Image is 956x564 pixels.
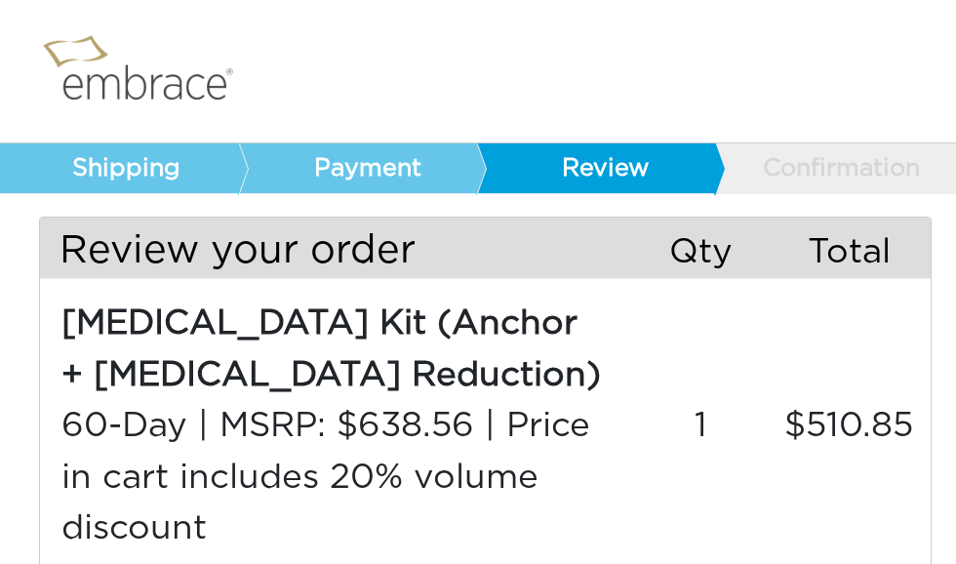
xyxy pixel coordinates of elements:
span: Qty [669,227,733,279]
a: Confirmation [714,143,953,194]
span: 510.85 [784,401,913,453]
div: Total [782,227,931,279]
div: 60-Day | MSRP: $638.56 | Price in cart includes 20% volume discount [61,401,610,555]
span: 1 [695,401,707,453]
h3: Review your order [40,227,619,274]
a: Review [476,143,715,194]
img: logo.png [34,24,259,118]
a: Payment [238,143,477,194]
div: [MEDICAL_DATA] Kit (Anchor + [MEDICAL_DATA] Reduction) [61,299,610,401]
